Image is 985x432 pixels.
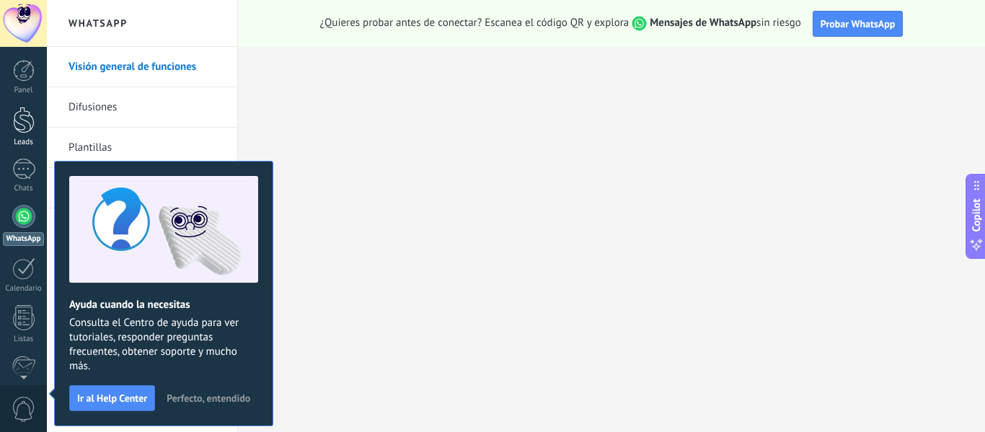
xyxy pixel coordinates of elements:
strong: Mensajes de WhatsApp [650,16,756,30]
div: Leads [3,138,45,147]
button: Perfecto, entendido [160,387,257,409]
h2: Ayuda cuando la necesitas [69,298,258,312]
div: Chats [3,184,45,193]
span: Copilot [969,198,984,232]
span: Consulta el Centro de ayuda para ver tutoriales, responder preguntas frecuentes, obtener soporte ... [69,316,258,374]
div: Listas [3,335,45,344]
a: Plantillas [69,128,223,168]
li: Difusiones [47,87,237,128]
span: ¿Quieres probar antes de conectar? Escanea el código QR y explora sin riesgo [320,16,801,31]
div: WhatsApp [3,232,44,246]
button: Ir al Help Center [69,385,155,411]
li: Plantillas [47,128,237,168]
button: Probar WhatsApp [813,11,904,37]
li: Visión general de funciones [47,47,237,87]
span: Perfecto, entendido [167,393,250,403]
a: Difusiones [69,87,223,128]
a: Visión general de funciones [69,47,223,87]
div: Panel [3,86,45,95]
span: Probar WhatsApp [821,17,896,30]
span: Ir al Help Center [77,393,147,403]
div: Calendario [3,284,45,294]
